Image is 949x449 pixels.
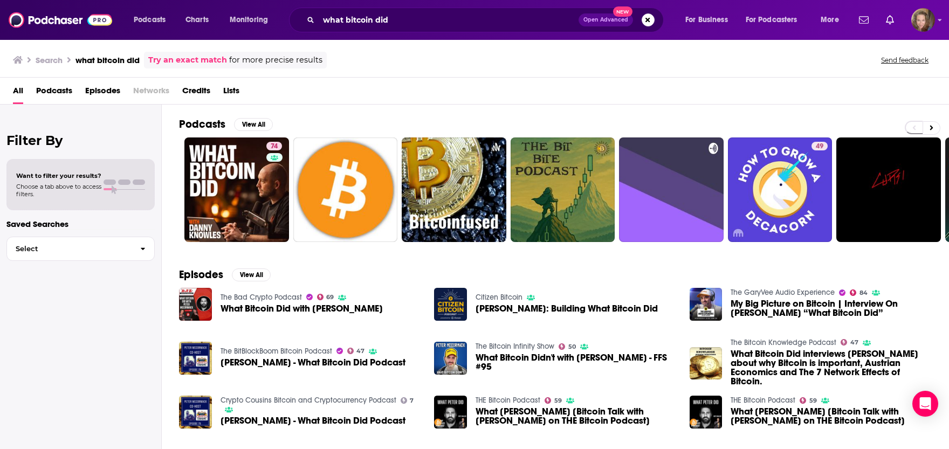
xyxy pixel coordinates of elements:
img: User Profile [911,8,935,32]
a: 59 [545,397,562,404]
a: The Bad Crypto Podcast [221,293,302,302]
span: New [613,6,632,17]
a: Peter McCormack - What Bitcoin Did Podcast [221,358,405,367]
a: THE Bitcoin Podcast [476,396,540,405]
span: What Bitcoin Did with [PERSON_NAME] [221,304,383,313]
a: 74 [184,137,289,242]
button: open menu [126,11,180,29]
a: My Big Picture on Bitcoin | Interview On Peter McCormack’s “What Bitcoin Did” [690,288,723,321]
img: Podchaser - Follow, Share and Rate Podcasts [9,10,112,30]
span: Monitoring [230,12,268,27]
span: 59 [554,398,562,403]
a: 7 [401,397,414,404]
a: What Bitcoin Did with Peter McCormack [221,304,383,313]
span: Choose a tab above to access filters. [16,183,101,198]
span: For Business [685,12,728,27]
img: Peter McCormack - What Bitcoin Did Podcast [179,396,212,429]
a: My Big Picture on Bitcoin | Interview On Peter McCormack’s “What Bitcoin Did” [731,299,932,317]
span: For Podcasters [746,12,797,27]
span: Podcasts [134,12,166,27]
img: What Bitcoin Didn't with Peter McCormack - FFS #95 [434,342,467,375]
span: What [PERSON_NAME] [Bitcoin Talk with [PERSON_NAME] on THE Bitcoin Podcast] [731,407,932,425]
a: Peter McCormack: Building What Bitcoin Did [434,288,467,321]
span: 50 [568,344,576,349]
button: open menu [813,11,852,29]
span: for more precise results [229,54,322,66]
span: [PERSON_NAME]: Building What Bitcoin Did [476,304,658,313]
span: What [PERSON_NAME] [Bitcoin Talk with [PERSON_NAME] on THE Bitcoin Podcast] [476,407,677,425]
a: Podcasts [36,82,72,104]
button: Send feedback [878,56,932,65]
a: Credits [182,82,210,104]
span: 7 [410,398,414,403]
a: Try an exact match [148,54,227,66]
a: Show notifications dropdown [855,11,873,29]
h3: Search [36,55,63,65]
span: Charts [185,12,209,27]
button: open menu [739,11,813,29]
a: What Bitcoin Didn't with Peter McCormack - FFS #95 [476,353,677,371]
a: Lists [223,82,239,104]
a: What Peter Did [Bitcoin Talk with Peter McCormack on THE Bitcoin Podcast] [690,396,723,429]
span: 69 [326,295,334,300]
div: Search podcasts, credits, & more... [299,8,674,32]
span: 47 [850,340,858,345]
a: Peter McCormack - What Bitcoin Did Podcast [221,416,405,425]
button: Open AdvancedNew [579,13,633,26]
a: The BitBlockBoom Bitcoin Podcast [221,347,332,356]
span: Logged in as smcclure267 [911,8,935,32]
img: What Peter Did [Bitcoin Talk with Peter McCormack on THE Bitcoin Podcast] [434,396,467,429]
a: 59 [800,397,817,404]
a: 50 [559,343,576,350]
a: 74 [266,142,282,150]
div: Open Intercom Messenger [912,391,938,417]
button: View All [234,118,273,131]
a: What Peter Did [Bitcoin Talk with Peter McCormack on THE Bitcoin Podcast] [731,407,932,425]
a: What Peter Did [Bitcoin Talk with Peter McCormack on THE Bitcoin Podcast] [476,407,677,425]
span: Open Advanced [583,17,628,23]
button: Show profile menu [911,8,935,32]
button: open menu [678,11,741,29]
h2: Filter By [6,133,155,148]
span: 47 [356,349,365,354]
a: Citizen Bitcoin [476,293,522,302]
a: Charts [178,11,215,29]
a: 47 [347,348,365,354]
img: What Bitcoin Did interviews Trace Mayer about why Bitcoin is important, Austrian Economics and Th... [690,347,723,380]
a: PodcastsView All [179,118,273,131]
img: What Bitcoin Did with Peter McCormack [179,288,212,321]
a: 69 [317,294,334,300]
a: The Bitcoin Infinity Show [476,342,554,351]
button: open menu [222,11,282,29]
a: THE Bitcoin Podcast [731,396,795,405]
h2: Episodes [179,268,223,281]
a: Crypto Cousins Bitcoin and Cryptocurrency Podcast [221,396,396,405]
span: What Bitcoin Did interviews [PERSON_NAME] about why Bitcoin is important, Austrian Economics and ... [731,349,932,386]
a: All [13,82,23,104]
a: Episodes [85,82,120,104]
span: 74 [271,141,278,152]
h3: what bitcoin did [75,55,140,65]
p: Saved Searches [6,219,155,229]
a: Show notifications dropdown [882,11,898,29]
span: More [821,12,839,27]
button: View All [232,268,271,281]
span: My Big Picture on Bitcoin | Interview On [PERSON_NAME] “What Bitcoin Did” [731,299,932,317]
a: The Bitcoin Knowledge Podcast [731,338,836,347]
button: Select [6,237,155,261]
a: 49 [728,137,833,242]
span: Select [7,245,132,252]
img: Peter McCormack - What Bitcoin Did Podcast [179,342,212,375]
span: 49 [816,141,823,152]
span: 59 [809,398,817,403]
